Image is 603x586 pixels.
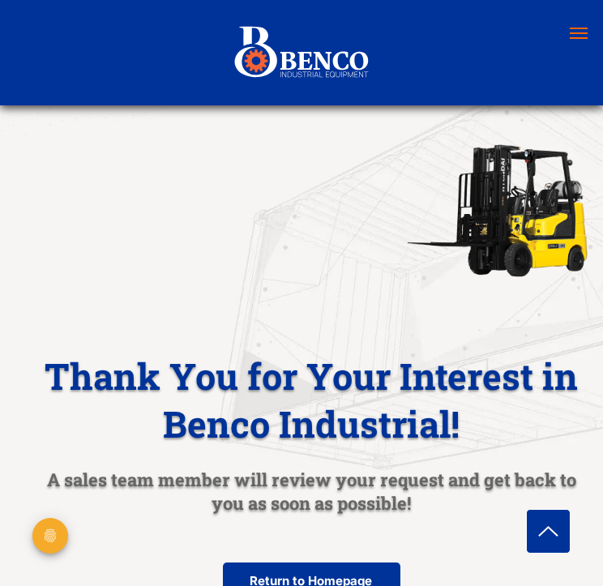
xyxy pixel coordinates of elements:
[233,20,370,86] img: Benco+Industrial_Horizontal+Logo_Reverse.svg
[562,17,595,49] button: menu
[45,352,578,447] span: Thank You for Your Interest in Benco Industrial!
[47,468,576,515] span: A sales team member will review your request and get back to you as soon as possible!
